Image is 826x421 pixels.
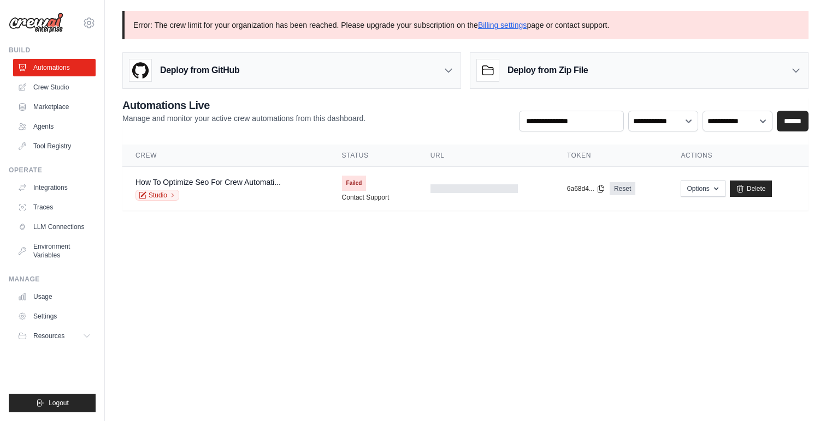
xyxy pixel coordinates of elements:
img: Logo [9,13,63,33]
a: Crew Studio [13,79,96,96]
img: GitHub Logo [129,59,151,81]
span: Resources [33,332,64,340]
a: LLM Connections [13,218,96,236]
span: Failed [342,176,367,191]
div: Manage [9,275,96,284]
a: Reset [610,182,635,195]
a: Traces [13,199,96,216]
th: Token [554,145,668,167]
button: Logout [9,394,96,412]
h3: Deploy from Zip File [508,64,588,77]
a: Settings [13,308,96,325]
a: Delete [730,181,772,197]
th: Crew [122,145,329,167]
p: Manage and monitor your active crew automations from this dashboard. [122,113,365,124]
th: Status [329,145,417,167]
div: Build [9,46,96,55]
a: Contact Support [342,193,390,202]
a: Marketplace [13,98,96,116]
div: Operate [9,166,96,175]
a: Integrations [13,179,96,196]
a: Tool Registry [13,137,96,155]
a: Billing settings [478,21,527,29]
th: URL [417,145,554,167]
h3: Deploy from GitHub [160,64,239,77]
a: Environment Variables [13,238,96,264]
p: Error: The crew limit for your organization has been reached. Please upgrade your subscription on... [122,11,809,39]
button: 6a68d4... [567,184,605,193]
th: Actions [668,145,809,167]
a: Automations [13,59,96,76]
h2: Automations Live [122,98,365,113]
a: Studio [135,190,179,201]
a: Usage [13,288,96,305]
span: Logout [49,399,69,407]
button: Resources [13,327,96,345]
a: Agents [13,118,96,135]
button: Options [681,181,725,197]
a: How To Optimize Seo For Crew Automati... [135,178,281,187]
